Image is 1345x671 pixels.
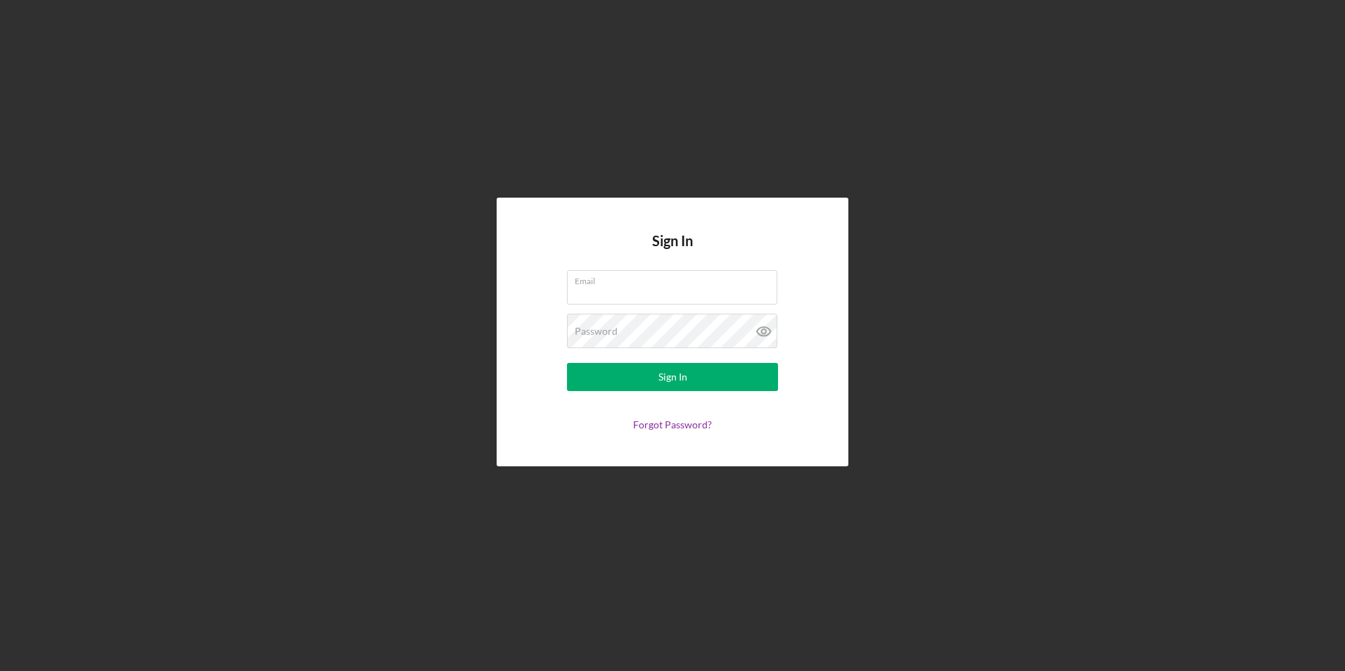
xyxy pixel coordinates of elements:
[652,233,693,270] h4: Sign In
[575,326,618,337] label: Password
[658,363,687,391] div: Sign In
[567,363,778,391] button: Sign In
[575,271,777,286] label: Email
[633,418,712,430] a: Forgot Password?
